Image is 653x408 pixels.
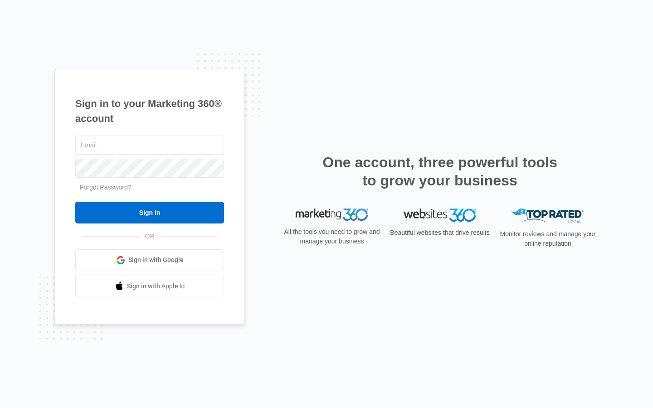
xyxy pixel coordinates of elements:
[404,209,476,222] img: Websites 360
[296,209,368,221] img: Marketing 360
[512,209,584,223] img: Top Rated Local
[497,229,599,248] p: Monitor reviews and manage your online reputation
[75,96,224,126] h1: Sign in to your Marketing 360® account
[128,255,184,265] span: Sign in with Google
[139,232,161,241] span: OR
[75,136,224,155] input: Email
[127,282,185,291] span: Sign in with Apple Id
[75,249,224,271] a: Sign in with Google
[281,227,383,246] p: All the tools you need to grow and manage your business
[80,184,132,191] a: Forgot Password?
[320,153,560,189] h2: One account, three powerful tools to grow your business
[75,276,224,297] a: Sign in with Apple Id
[75,202,224,223] input: Sign In
[389,228,491,238] p: Beautiful websites that drive results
